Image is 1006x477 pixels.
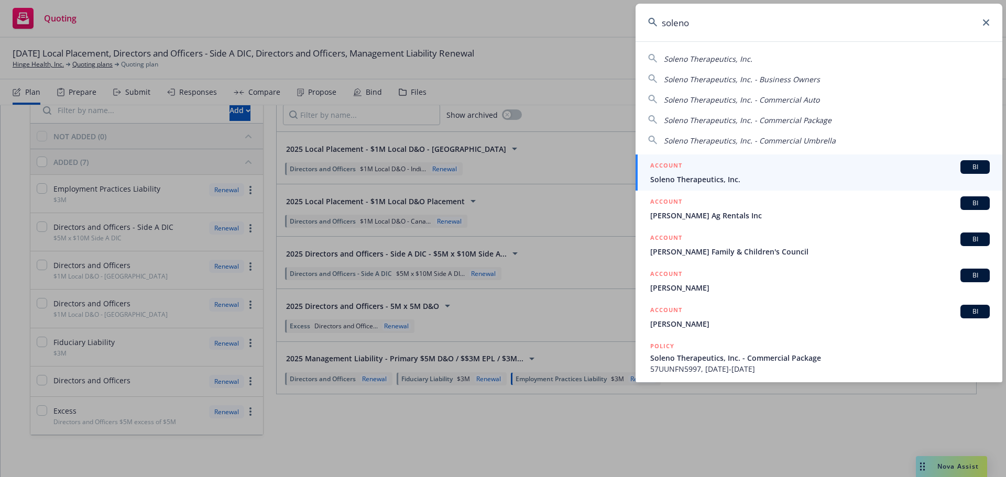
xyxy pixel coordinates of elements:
span: [PERSON_NAME] [650,318,990,329]
h5: ACCOUNT [650,232,682,245]
h5: POLICY [650,341,674,351]
span: BI [965,162,986,172]
span: 57UUNFN5997, [DATE]-[DATE] [650,363,990,374]
span: Soleno Therapeutics, Inc. [650,174,990,185]
span: Soleno Therapeutics, Inc. - Commercial Auto [664,95,819,105]
a: ACCOUNTBI[PERSON_NAME] [636,299,1002,335]
span: BI [965,271,986,280]
span: [PERSON_NAME] [650,282,990,293]
span: Soleno Therapeutics, Inc. - Commercial Package [664,115,832,125]
h5: ACCOUNT [650,305,682,317]
h5: ACCOUNT [650,160,682,173]
input: Search... [636,4,1002,41]
span: Soleno Therapeutics, Inc. [664,54,752,64]
span: BI [965,198,986,208]
span: Soleno Therapeutics, Inc. - Business Owners [664,74,820,84]
span: Soleno Therapeutics, Inc. - Commercial Umbrella [664,136,836,146]
span: Soleno Therapeutics, Inc. - Commercial Package [650,352,990,363]
a: POLICYSoleno Therapeutics, Inc. - Commercial Package57UUNFN5997, [DATE]-[DATE] [636,335,1002,380]
span: BI [965,235,986,244]
a: ACCOUNTBI[PERSON_NAME] Family & Children's Council [636,227,1002,263]
span: [PERSON_NAME] Family & Children's Council [650,246,990,257]
h5: ACCOUNT [650,196,682,209]
a: ACCOUNTBI[PERSON_NAME] Ag Rentals Inc [636,191,1002,227]
span: BI [965,307,986,316]
span: [PERSON_NAME] Ag Rentals Inc [650,210,990,221]
h5: ACCOUNT [650,269,682,281]
a: ACCOUNTBISoleno Therapeutics, Inc. [636,154,1002,191]
a: ACCOUNTBI[PERSON_NAME] [636,263,1002,299]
